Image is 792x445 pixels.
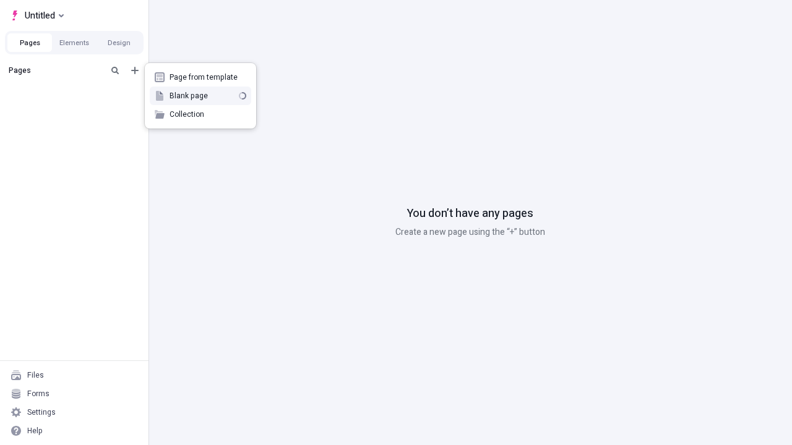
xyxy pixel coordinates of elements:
[27,426,43,436] div: Help
[407,206,533,222] p: You don’t have any pages
[7,33,52,52] button: Pages
[25,8,55,23] span: Untitled
[170,109,246,119] span: Collection
[97,33,141,52] button: Design
[170,72,246,82] span: Page from template
[170,91,234,101] span: Blank page
[127,63,142,78] button: Add new
[5,6,69,25] button: Select site
[52,33,97,52] button: Elements
[27,407,56,417] div: Settings
[145,63,256,129] div: Add new
[27,389,49,399] div: Forms
[27,370,44,380] div: Files
[9,66,103,75] div: Pages
[395,226,545,239] p: Create a new page using the “+” button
